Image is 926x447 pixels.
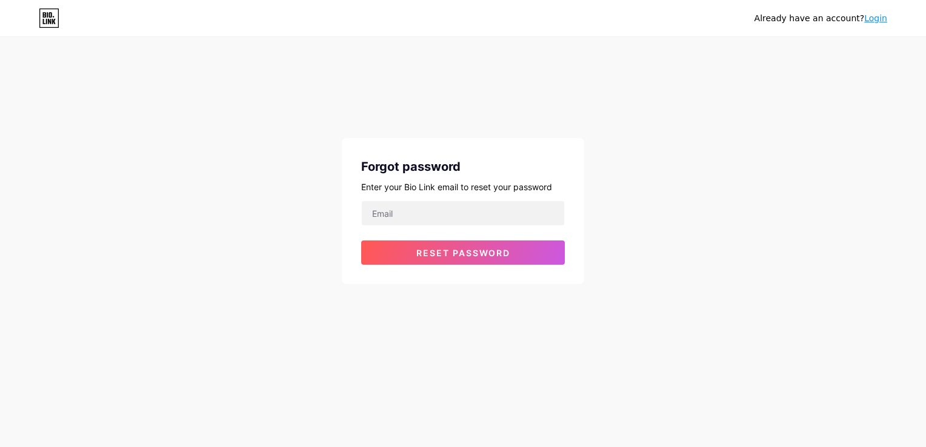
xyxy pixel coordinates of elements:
div: Enter your Bio Link email to reset your password [361,180,565,193]
input: Email [362,201,564,225]
div: Already have an account? [754,12,887,25]
a: Login [864,13,887,23]
span: Reset password [416,248,510,258]
div: Forgot password [361,157,565,176]
button: Reset password [361,240,565,265]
